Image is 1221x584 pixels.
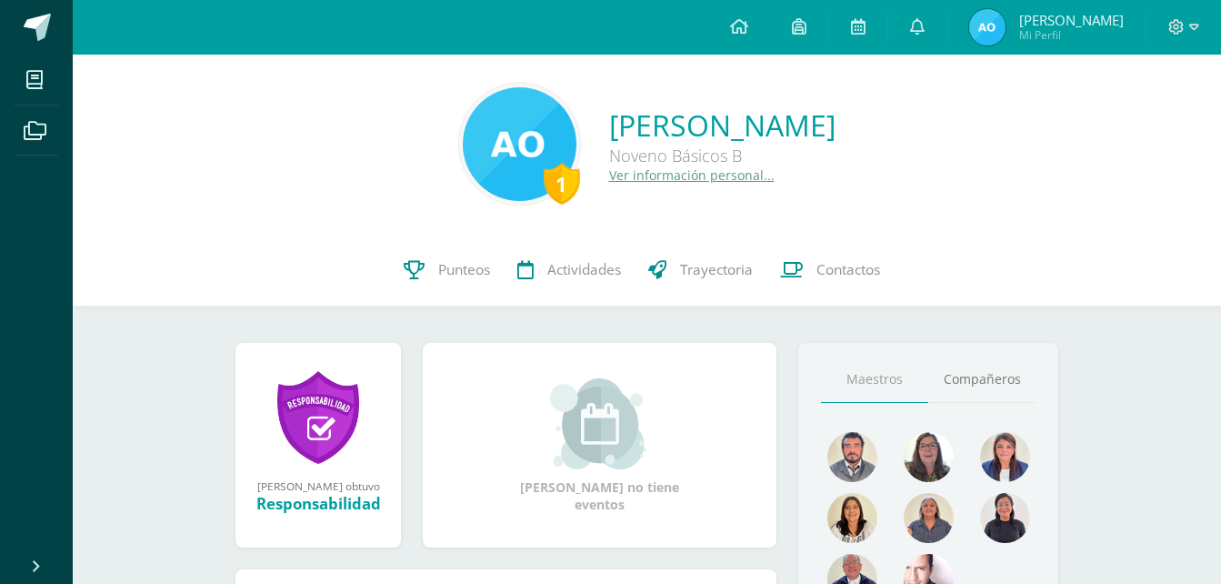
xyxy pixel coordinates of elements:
img: 876c69fb502899f7a2bc55a9ba2fa0e7.png [827,493,877,543]
a: [PERSON_NAME] [609,106,836,145]
div: [PERSON_NAME] no tiene eventos [509,378,691,513]
img: 4e804fd923ead61b23ab940fcfb3e40f.png [463,87,576,201]
img: 8f3bf19539481b212b8ab3c0cdc72ac6.png [904,493,954,543]
img: 041e67bb1815648f1c28e9f895bf2be1.png [980,493,1030,543]
a: Actividades [504,234,635,307]
a: Contactos [766,234,894,307]
span: Actividades [547,260,621,279]
div: Responsabilidad [254,493,383,514]
span: Mi Perfil [1019,27,1124,43]
img: aefa6dbabf641819c41d1760b7b82962.png [980,432,1030,482]
div: 1 [544,163,580,205]
a: Punteos [390,234,504,307]
a: Compañeros [928,357,1036,403]
span: Trayectoria [680,260,753,279]
img: bd51737d0f7db0a37ff170fbd9075162.png [827,432,877,482]
div: Noveno Básicos B [609,145,836,166]
span: Contactos [816,260,880,279]
span: [PERSON_NAME] [1019,11,1124,29]
a: Maestros [821,357,928,403]
img: a4871f238fc6f9e1d7ed418e21754428.png [904,432,954,482]
a: Ver información personal... [609,166,775,184]
img: 55b5801d0bca283f1e04662f660ecebc.png [969,9,1006,45]
img: event_small.png [550,378,649,469]
a: Trayectoria [635,234,766,307]
span: Punteos [438,260,490,279]
div: [PERSON_NAME] obtuvo [254,478,383,493]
